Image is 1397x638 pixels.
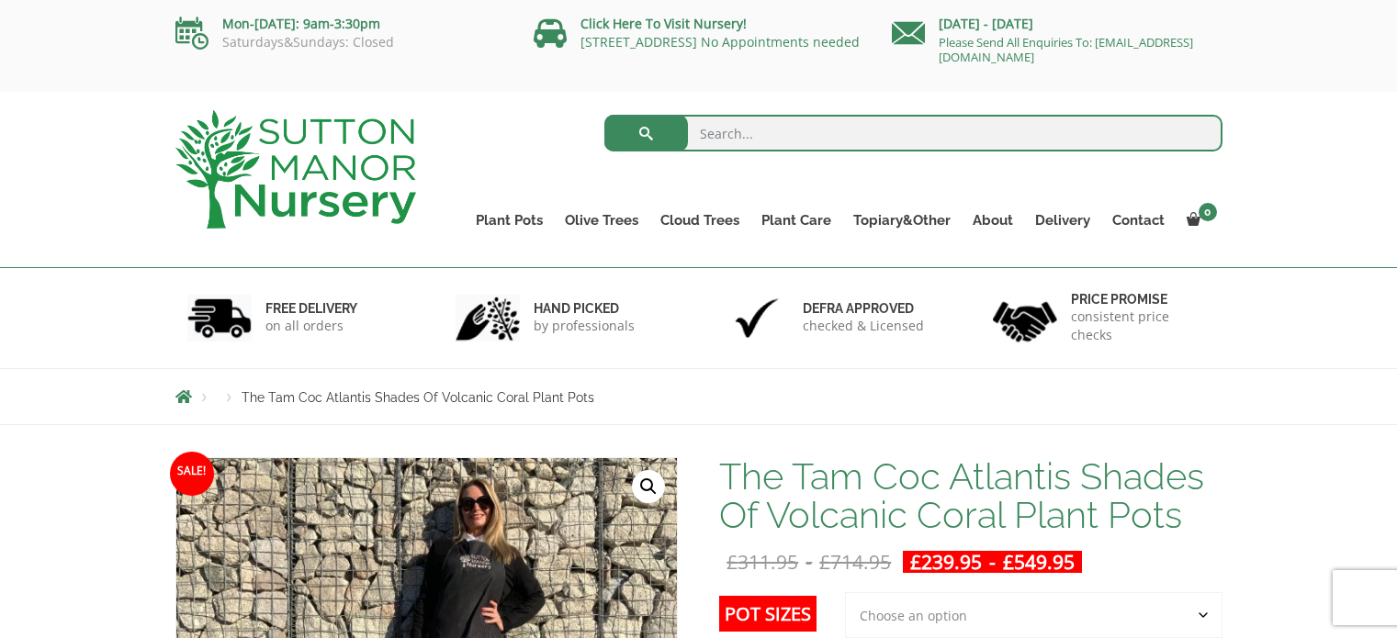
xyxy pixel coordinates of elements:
a: 0 [1176,207,1222,233]
span: £ [910,549,921,575]
span: 0 [1199,203,1217,221]
a: Contact [1101,207,1176,233]
span: Sale! [170,452,214,496]
a: View full-screen image gallery [632,470,665,503]
bdi: 549.95 [1003,549,1075,575]
a: Cloud Trees [649,207,750,233]
label: Pot Sizes [719,596,817,632]
h6: hand picked [534,300,635,317]
del: - [719,551,898,573]
a: Delivery [1024,207,1101,233]
span: £ [1003,549,1014,575]
span: £ [819,549,830,575]
ins: - [903,551,1082,573]
p: by professionals [534,317,635,335]
a: [STREET_ADDRESS] No Appointments needed [580,33,860,50]
a: Please Send All Enquiries To: [EMAIL_ADDRESS][DOMAIN_NAME] [939,34,1193,65]
a: Plant Care [750,207,842,233]
h6: Price promise [1071,291,1211,308]
span: The Tam Coc Atlantis Shades Of Volcanic Coral Plant Pots [242,390,594,405]
nav: Breadcrumbs [175,389,1222,404]
a: Olive Trees [554,207,649,233]
span: £ [727,549,738,575]
img: 4.jpg [993,290,1057,346]
p: [DATE] - [DATE] [892,13,1222,35]
a: About [962,207,1024,233]
img: 2.jpg [456,295,520,341]
p: Mon-[DATE]: 9am-3:30pm [175,13,506,35]
h1: The Tam Coc Atlantis Shades Of Volcanic Coral Plant Pots [719,457,1222,534]
bdi: 311.95 [727,549,798,575]
input: Search... [604,115,1222,151]
p: consistent price checks [1071,308,1211,344]
p: checked & Licensed [803,317,924,335]
a: Plant Pots [465,207,554,233]
h6: FREE DELIVERY [265,300,357,317]
h6: Defra approved [803,300,924,317]
a: Click Here To Visit Nursery! [580,15,747,32]
img: 1.jpg [187,295,252,341]
bdi: 714.95 [819,549,891,575]
a: Topiary&Other [842,207,962,233]
img: logo [175,110,416,229]
p: on all orders [265,317,357,335]
img: 3.jpg [725,295,789,341]
p: Saturdays&Sundays: Closed [175,35,506,50]
bdi: 239.95 [910,549,982,575]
